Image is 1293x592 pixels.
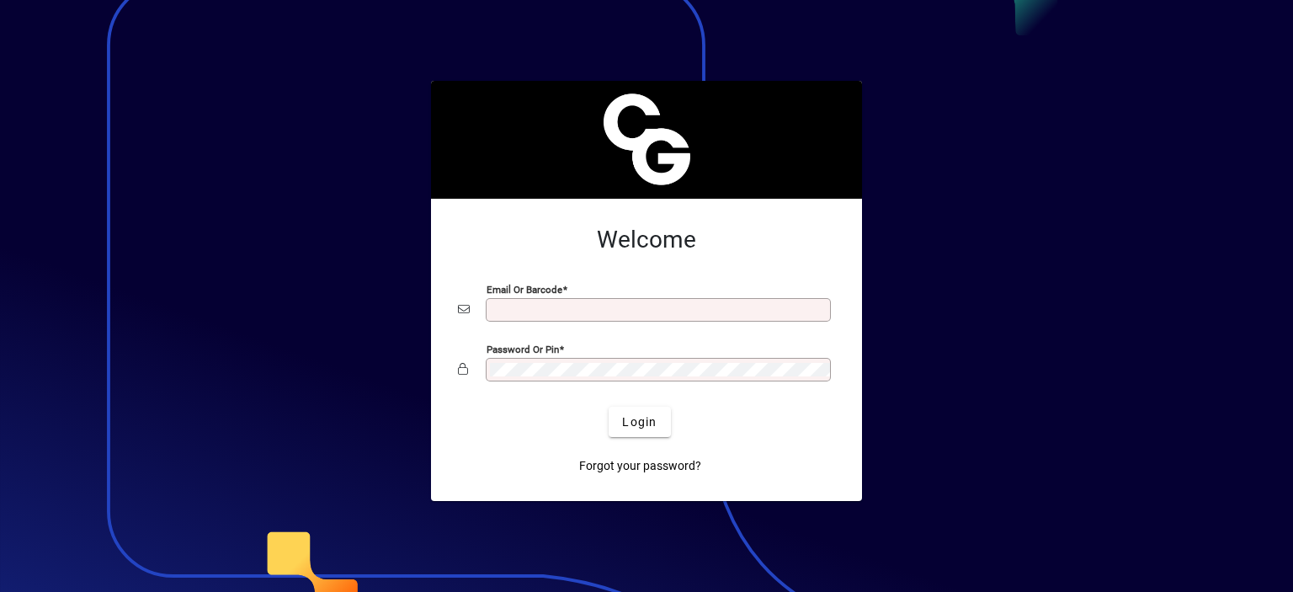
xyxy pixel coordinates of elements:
[609,407,670,437] button: Login
[458,226,835,254] h2: Welcome
[572,451,708,481] a: Forgot your password?
[487,284,562,296] mat-label: Email or Barcode
[579,457,701,475] span: Forgot your password?
[487,344,559,355] mat-label: Password or Pin
[622,413,657,431] span: Login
